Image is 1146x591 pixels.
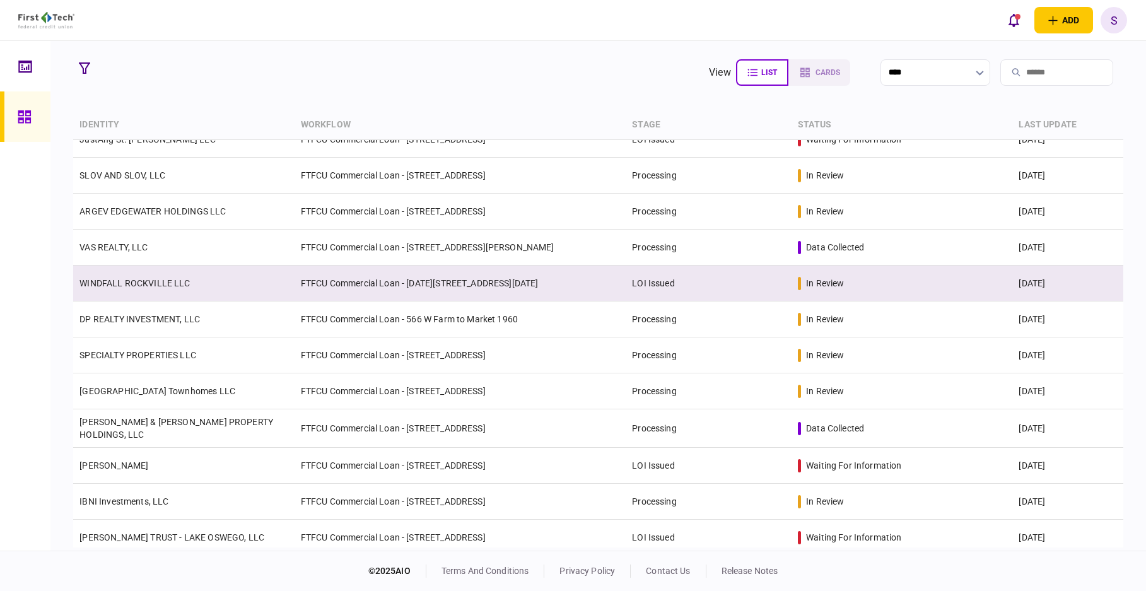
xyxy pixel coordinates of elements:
td: Processing [626,409,792,448]
td: LOI Issued [626,520,792,556]
a: contact us [646,566,690,576]
a: ARGEV EDGEWATER HOLDINGS LLC [79,206,226,216]
td: Processing [626,230,792,266]
td: Processing [626,337,792,373]
td: FTFCU Commercial Loan - [STREET_ADDRESS] [295,194,626,230]
th: identity [73,110,294,140]
td: [DATE] [1012,448,1123,484]
td: [DATE] [1012,484,1123,520]
td: FTFCU Commercial Loan - [STREET_ADDRESS] [295,484,626,520]
div: data collected [806,241,864,254]
td: FTFCU Commercial Loan - [STREET_ADDRESS] [295,158,626,194]
td: [DATE] [1012,266,1123,301]
a: IBNI Investments, LLC [79,496,168,506]
button: cards [788,59,850,86]
a: privacy policy [559,566,615,576]
a: DP REALTY INVESTMENT, LLC [79,314,200,324]
button: list [736,59,788,86]
a: VAS REALTY, LLC [79,242,148,252]
a: SPECIALTY PROPERTIES LLC [79,350,196,360]
td: FTFCU Commercial Loan - [STREET_ADDRESS] [295,448,626,484]
a: WINDFALL ROCKVILLE LLC [79,278,190,288]
td: Processing [626,301,792,337]
th: last update [1012,110,1123,140]
td: [DATE] [1012,230,1123,266]
div: in review [806,313,844,325]
div: data collected [806,422,864,435]
td: Processing [626,194,792,230]
div: waiting for information [806,459,901,472]
td: FTFCU Commercial Loan - [STREET_ADDRESS] [295,409,626,448]
div: view [709,65,731,80]
a: [PERSON_NAME] TRUST - LAKE OSWEGO, LLC [79,532,264,542]
a: release notes [722,566,778,576]
td: [DATE] [1012,520,1123,556]
img: client company logo [18,12,74,28]
div: © 2025 AIO [368,565,426,578]
a: [GEOGRAPHIC_DATA] Townhomes LLC [79,386,235,396]
div: in review [806,277,844,290]
button: S [1101,7,1127,33]
button: open adding identity options [1034,7,1093,33]
span: cards [816,68,840,77]
div: in review [806,385,844,397]
th: stage [626,110,792,140]
td: [DATE] [1012,301,1123,337]
td: FTFCU Commercial Loan - 566 W Farm to Market 1960 [295,301,626,337]
td: [DATE] [1012,158,1123,194]
td: LOI Issued [626,266,792,301]
td: FTFCU Commercial Loan - [STREET_ADDRESS][PERSON_NAME] [295,230,626,266]
td: Processing [626,484,792,520]
td: [DATE] [1012,337,1123,373]
td: FTFCU Commercial Loan - [STREET_ADDRESS] [295,373,626,409]
div: in review [806,349,844,361]
th: workflow [295,110,626,140]
td: LOI Issued [626,448,792,484]
td: Processing [626,373,792,409]
a: [PERSON_NAME] & [PERSON_NAME] PROPERTY HOLDINGS, LLC [79,417,273,440]
a: [PERSON_NAME] [79,460,148,471]
td: FTFCU Commercial Loan - [STREET_ADDRESS] [295,520,626,556]
a: SLOV AND SLOV, LLC [79,170,165,180]
div: in review [806,495,844,508]
td: [DATE] [1012,409,1123,448]
span: list [761,68,777,77]
td: Processing [626,158,792,194]
button: open notifications list [1000,7,1027,33]
div: in review [806,205,844,218]
th: status [792,110,1012,140]
td: [DATE] [1012,373,1123,409]
div: in review [806,169,844,182]
td: [DATE] [1012,194,1123,230]
a: JustAng St. [PERSON_NAME] LLC [79,134,215,144]
a: terms and conditions [441,566,529,576]
div: waiting for information [806,531,901,544]
td: FTFCU Commercial Loan - [STREET_ADDRESS] [295,337,626,373]
td: FTFCU Commercial Loan - [DATE][STREET_ADDRESS][DATE] [295,266,626,301]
